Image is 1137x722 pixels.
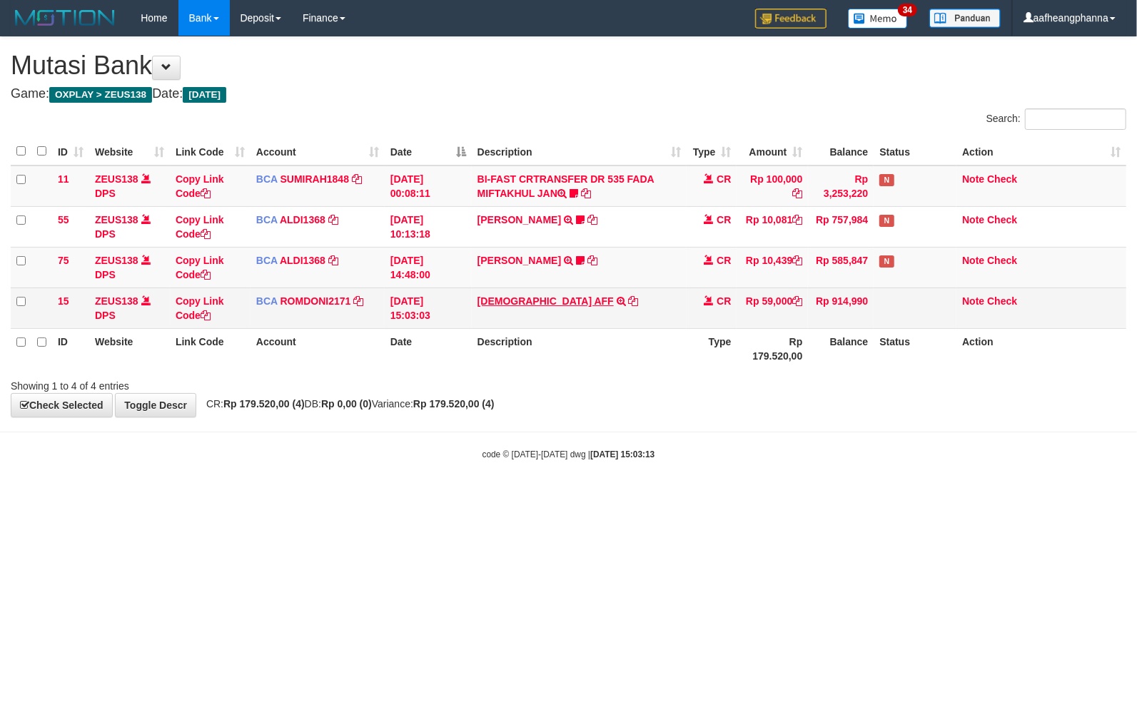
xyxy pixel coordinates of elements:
a: Note [962,214,984,225]
td: DPS [89,166,170,207]
a: Check Selected [11,393,113,417]
img: Button%20Memo.svg [848,9,908,29]
th: Account [251,328,385,369]
a: Copy FERLANDA EFRILIDIT to clipboard [587,214,597,225]
img: MOTION_logo.png [11,7,119,29]
a: Check [987,255,1017,266]
a: Copy Rp 59,000 to clipboard [792,295,802,307]
th: Status [874,138,956,166]
a: Copy ALDI1368 to clipboard [328,214,338,225]
h1: Mutasi Bank [11,51,1126,80]
th: Date [385,328,472,369]
a: ZEUS138 [95,295,138,307]
strong: Rp 179.520,00 (4) [223,398,305,410]
a: Check [987,214,1017,225]
a: [PERSON_NAME] [477,214,561,225]
th: Description [472,328,687,369]
td: [DATE] 15:03:03 [385,288,472,328]
td: Rp 10,081 [737,206,808,247]
span: CR [717,173,731,185]
label: Search: [986,108,1126,130]
span: 15 [58,295,69,307]
a: ALDI1368 [280,255,325,266]
span: Has Note [879,174,894,186]
span: CR [717,214,731,225]
span: BCA [256,173,278,185]
a: Note [962,255,984,266]
a: Copy Link Code [176,295,224,321]
a: Copy ROMDONI2171 to clipboard [353,295,363,307]
a: [PERSON_NAME] [477,255,561,266]
th: Link Code: activate to sort column ascending [170,138,251,166]
a: ALDI1368 [280,214,325,225]
th: ID: activate to sort column ascending [52,138,89,166]
a: Copy Rp 10,081 to clipboard [792,214,802,225]
span: CR: DB: Variance: [199,398,495,410]
span: Has Note [879,255,894,268]
div: Showing 1 to 4 of 4 entries [11,373,463,393]
td: Rp 10,439 [737,247,808,288]
strong: Rp 179.520,00 (4) [413,398,495,410]
a: Copy Rp 100,000 to clipboard [792,188,802,199]
th: Action [956,328,1126,369]
td: Rp 585,847 [808,247,874,288]
td: Rp 914,990 [808,288,874,328]
span: BCA [256,295,278,307]
span: CR [717,295,731,307]
a: Copy Link Code [176,173,224,199]
a: Copy Link Code [176,214,224,240]
th: Account: activate to sort column ascending [251,138,385,166]
span: OXPLAY > ZEUS138 [49,87,152,103]
a: Copy Link Code [176,255,224,280]
a: ZEUS138 [95,173,138,185]
img: panduan.png [929,9,1001,28]
td: Rp 3,253,220 [808,166,874,207]
th: Action: activate to sort column ascending [956,138,1126,166]
span: BCA [256,214,278,225]
th: Type: activate to sort column ascending [687,138,737,166]
a: Copy SUMIRAH1848 to clipboard [352,173,362,185]
th: Date: activate to sort column descending [385,138,472,166]
th: ID [52,328,89,369]
a: Copy BI-FAST CRTRANSFER DR 535 FADA MIFTAKHUL JAN to clipboard [581,188,591,199]
td: BI-FAST CRTRANSFER DR 535 FADA MIFTAKHUL JAN [472,166,687,207]
th: Balance [808,138,874,166]
a: Copy MUHAMMAD AFF to clipboard [629,295,639,307]
span: CR [717,255,731,266]
strong: Rp 0,00 (0) [321,398,372,410]
strong: [DATE] 15:03:13 [590,449,655,459]
span: 34 [898,4,917,16]
td: DPS [89,288,170,328]
td: Rp 757,984 [808,206,874,247]
td: [DATE] 14:48:00 [385,247,472,288]
a: Check [987,295,1017,307]
th: Rp 179.520,00 [737,328,808,369]
td: DPS [89,247,170,288]
a: SUMIRAH1848 [281,173,349,185]
h4: Game: Date: [11,87,1126,101]
span: 55 [58,214,69,225]
a: Copy ALDI1368 to clipboard [328,255,338,266]
a: Copy NELIN KARLIN to clipboard [587,255,597,266]
td: [DATE] 00:08:11 [385,166,472,207]
span: 11 [58,173,69,185]
td: [DATE] 10:13:18 [385,206,472,247]
span: BCA [256,255,278,266]
a: ZEUS138 [95,255,138,266]
th: Balance [808,328,874,369]
td: Rp 59,000 [737,288,808,328]
a: Note [962,295,984,307]
a: ROMDONI2171 [281,295,351,307]
a: Toggle Descr [115,393,196,417]
a: ZEUS138 [95,214,138,225]
img: Feedback.jpg [755,9,827,29]
th: Website [89,328,170,369]
th: Amount: activate to sort column ascending [737,138,808,166]
a: Note [962,173,984,185]
span: [DATE] [183,87,226,103]
span: 75 [58,255,69,266]
th: Description: activate to sort column ascending [472,138,687,166]
td: DPS [89,206,170,247]
th: Link Code [170,328,251,369]
input: Search: [1025,108,1126,130]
